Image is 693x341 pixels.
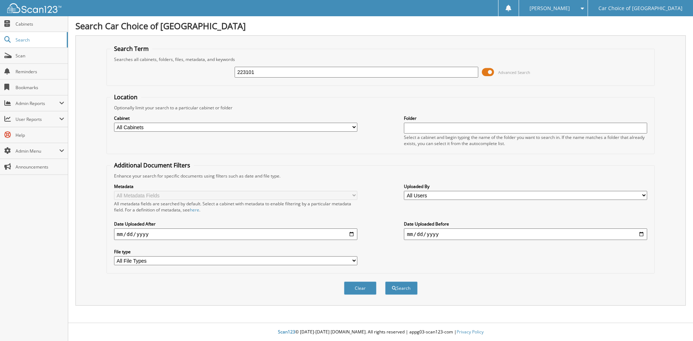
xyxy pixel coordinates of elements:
[498,70,530,75] span: Advanced Search
[16,53,64,59] span: Scan
[404,221,647,227] label: Date Uploaded Before
[75,20,686,32] h1: Search Car Choice of [GEOGRAPHIC_DATA]
[16,132,64,138] span: Help
[404,115,647,121] label: Folder
[16,21,64,27] span: Cabinets
[114,183,357,189] label: Metadata
[114,249,357,255] label: File type
[110,161,194,169] legend: Additional Document Filters
[110,173,651,179] div: Enhance your search for specific documents using filters such as date and file type.
[190,207,199,213] a: here
[344,281,376,295] button: Clear
[529,6,570,10] span: [PERSON_NAME]
[110,56,651,62] div: Searches all cabinets, folders, files, metadata, and keywords
[114,201,357,213] div: All metadata fields are searched by default. Select a cabinet with metadata to enable filtering b...
[657,306,693,341] iframe: Chat Widget
[16,100,59,106] span: Admin Reports
[110,45,152,53] legend: Search Term
[16,37,63,43] span: Search
[16,116,59,122] span: User Reports
[404,228,647,240] input: end
[114,221,357,227] label: Date Uploaded After
[114,228,357,240] input: start
[7,3,61,13] img: scan123-logo-white.svg
[110,105,651,111] div: Optionally limit your search to a particular cabinet or folder
[404,183,647,189] label: Uploaded By
[457,329,484,335] a: Privacy Policy
[68,323,693,341] div: © [DATE]-[DATE] [DOMAIN_NAME]. All rights reserved | appg03-scan123-com |
[110,93,141,101] legend: Location
[16,84,64,91] span: Bookmarks
[385,281,418,295] button: Search
[598,6,683,10] span: Car Choice of [GEOGRAPHIC_DATA]
[404,134,647,147] div: Select a cabinet and begin typing the name of the folder you want to search in. If the name match...
[16,148,59,154] span: Admin Menu
[114,115,357,121] label: Cabinet
[16,164,64,170] span: Announcements
[16,69,64,75] span: Reminders
[278,329,295,335] span: Scan123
